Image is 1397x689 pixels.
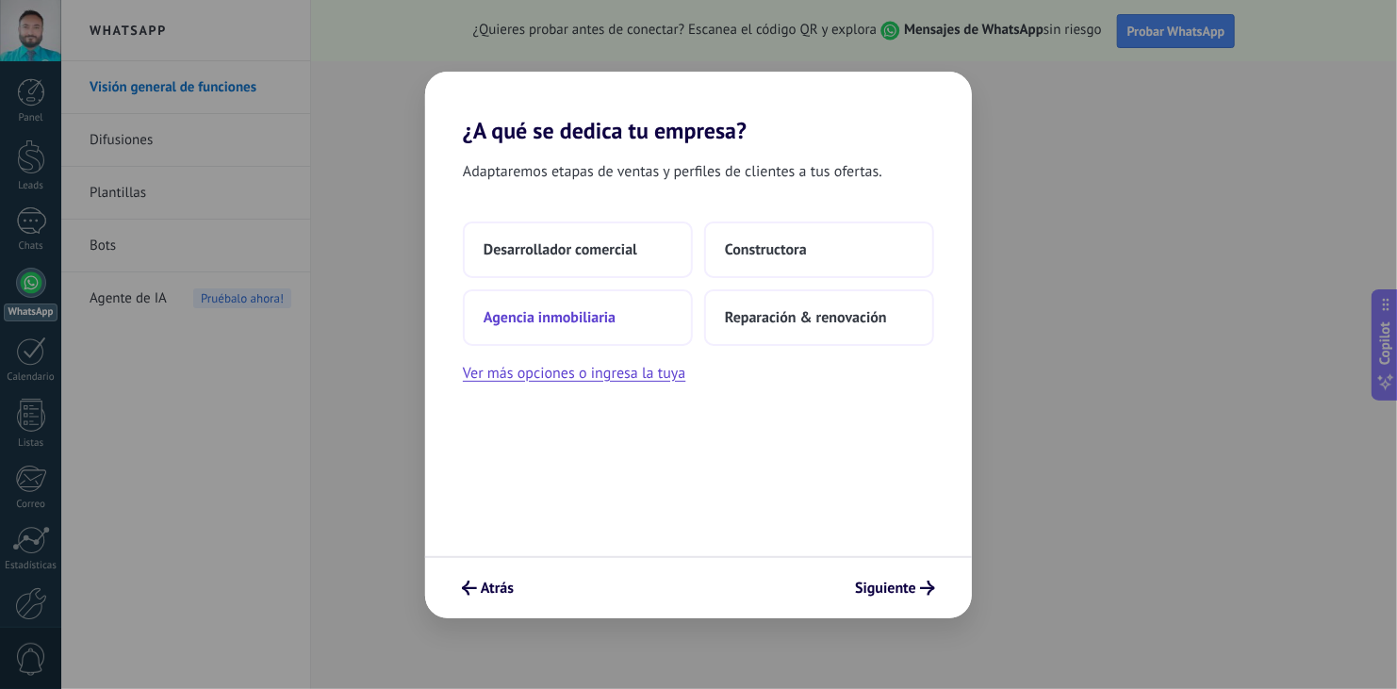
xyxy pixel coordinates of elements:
[725,240,807,259] span: Constructora
[725,308,887,327] span: Reparación & renovación
[463,159,882,184] span: Adaptaremos etapas de ventas y perfiles de clientes a tus ofertas.
[484,308,616,327] span: Agencia inmobiliaria
[855,582,916,595] span: Siguiente
[463,289,693,346] button: Agencia inmobiliaria
[453,572,522,604] button: Atrás
[425,72,972,144] h2: ¿A qué se dedica tu empresa?
[463,221,693,278] button: Desarrollador comercial
[704,221,934,278] button: Constructora
[704,289,934,346] button: Reparación & renovación
[846,572,944,604] button: Siguiente
[484,240,637,259] span: Desarrollador comercial
[463,361,685,386] button: Ver más opciones o ingresa la tuya
[481,582,514,595] span: Atrás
